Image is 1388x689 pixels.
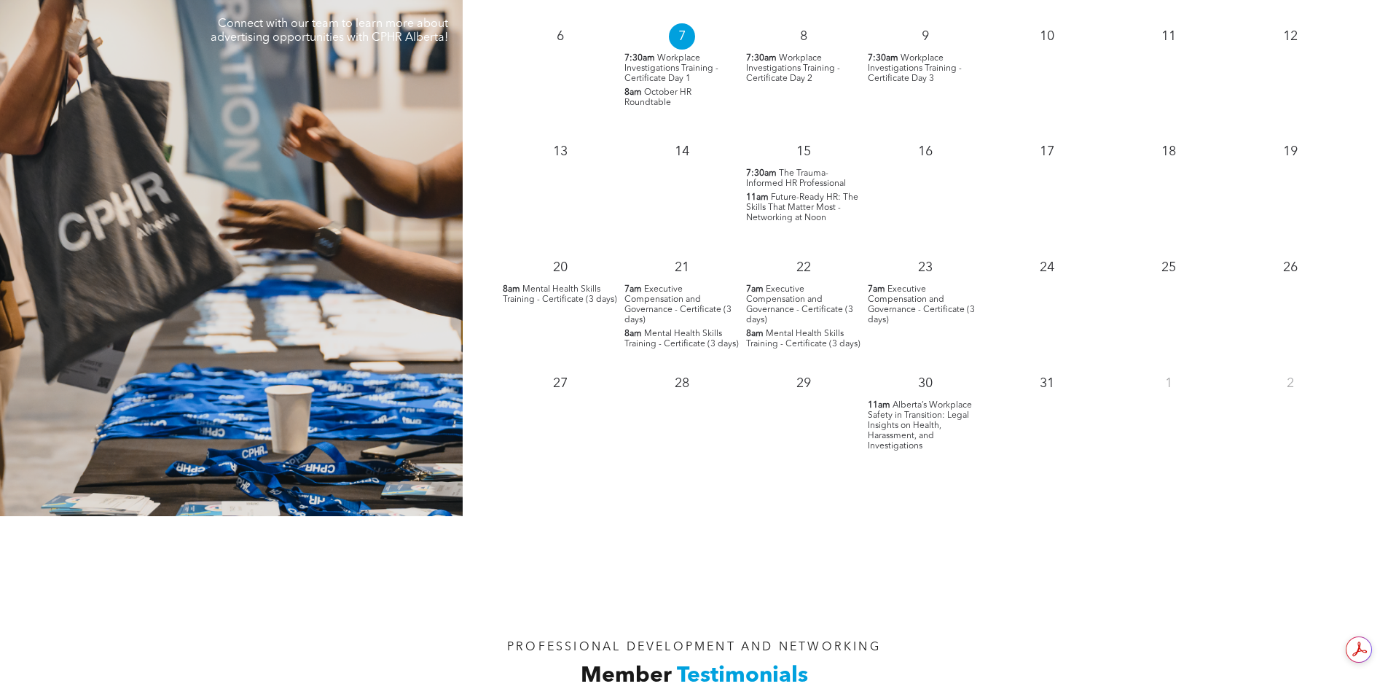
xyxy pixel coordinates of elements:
[669,139,695,165] p: 14
[624,53,655,63] span: 7:30am
[669,370,695,397] p: 28
[1277,370,1303,397] p: 2
[507,642,881,653] span: PROFESSIONAL DEVELOPMENT AND NETWORKING
[791,23,817,50] p: 8
[1277,23,1303,50] p: 12
[1156,23,1182,50] p: 11
[791,254,817,281] p: 22
[868,53,898,63] span: 7:30am
[868,400,890,410] span: 11am
[1156,370,1182,397] p: 1
[624,54,718,83] span: Workplace Investigations Training - Certificate Day 1
[912,139,938,165] p: 16
[624,88,691,107] span: October HR Roundtable
[791,139,817,165] p: 15
[624,285,732,324] span: Executive Compensation and Governance - Certificate (3 days)
[547,254,573,281] p: 20
[624,87,642,98] span: 8am
[1277,254,1303,281] p: 26
[868,54,962,83] span: Workplace Investigations Training - Certificate Day 3
[1156,139,1182,165] p: 18
[624,329,642,339] span: 8am
[746,192,769,203] span: 11am
[547,23,573,50] p: 6
[791,370,817,397] p: 29
[1034,23,1060,50] p: 10
[624,284,642,295] span: 7am
[746,53,777,63] span: 7:30am
[746,330,860,349] span: Mental Health Skills Training - Certificate (3 days)
[868,284,885,295] span: 7am
[1034,139,1060,165] p: 17
[746,329,764,339] span: 8am
[669,23,695,50] p: 7
[503,284,520,295] span: 8am
[912,370,938,397] p: 30
[1277,139,1303,165] p: 19
[547,370,573,397] p: 27
[1034,370,1060,397] p: 31
[547,139,573,165] p: 13
[1156,254,1182,281] p: 25
[912,254,938,281] p: 23
[746,285,853,324] span: Executive Compensation and Governance - Certificate (3 days)
[677,665,808,687] span: Testimonials
[669,254,695,281] p: 21
[868,401,972,451] span: Alberta’s Workplace Safety in Transition: Legal Insights on Health, Harassment, and Investigations
[581,665,672,687] span: Member
[868,285,975,324] span: Executive Compensation and Governance - Certificate (3 days)
[912,23,938,50] p: 9
[211,18,448,44] span: Connect with our team to learn more about advertising opportunities with CPHR Alberta!
[746,54,840,83] span: Workplace Investigations Training - Certificate Day 2
[503,285,617,304] span: Mental Health Skills Training - Certificate (3 days)
[746,168,777,179] span: 7:30am
[746,193,858,222] span: Future-Ready HR: The Skills That Matter Most - Networking at Noon
[746,169,846,188] span: The Trauma-Informed HR Professional
[746,284,764,295] span: 7am
[624,330,739,349] span: Mental Health Skills Training - Certificate (3 days)
[1034,254,1060,281] p: 24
